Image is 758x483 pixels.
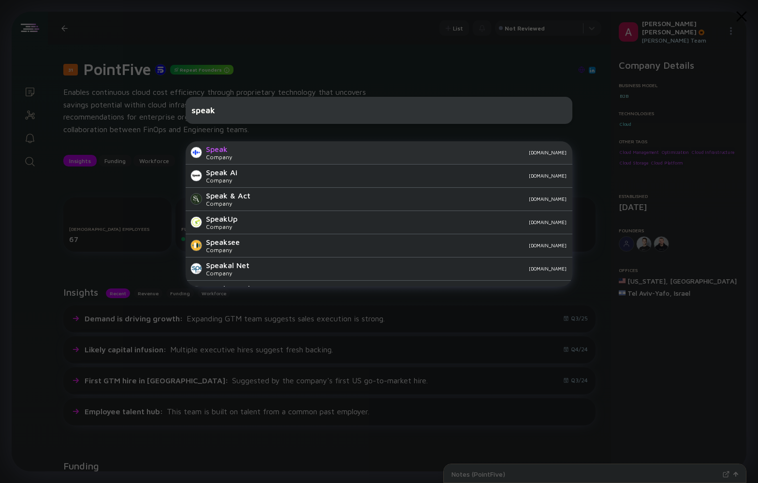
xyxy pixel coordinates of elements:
[206,153,232,161] div: Company
[191,102,567,119] input: Search Company or Investor...
[248,242,567,248] div: [DOMAIN_NAME]
[206,177,237,184] div: Company
[245,219,567,225] div: [DOMAIN_NAME]
[206,223,237,230] div: Company
[206,246,240,254] div: Company
[258,196,567,202] div: [DOMAIN_NAME]
[206,191,250,200] div: Speak & Act
[206,261,249,270] div: Speakal Net
[206,145,232,153] div: Speak
[206,214,237,223] div: SpeakUp
[240,150,567,155] div: [DOMAIN_NAME]
[206,200,250,207] div: Company
[245,173,567,179] div: [DOMAIN_NAME]
[257,266,567,272] div: [DOMAIN_NAME]
[206,238,240,246] div: Speaksee
[206,168,237,177] div: Speak Ai
[206,284,299,293] div: Speakap Belgium & DACH
[206,270,249,277] div: Company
